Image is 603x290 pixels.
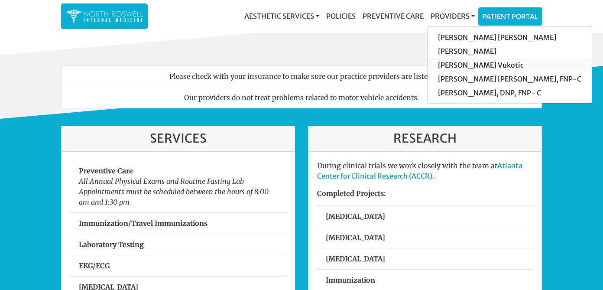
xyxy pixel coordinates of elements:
h3: Research [317,131,533,146]
a: Patient Portal [479,8,541,25]
strong: Completed Projects: [317,189,386,198]
a: [PERSON_NAME] [PERSON_NAME], FNP-C [428,72,592,86]
strong: Immunization [326,276,375,284]
strong: [MEDICAL_DATA] [326,233,385,242]
strong: Immunization/Travel Immunizations [79,219,207,228]
a: [PERSON_NAME] Vukotic [428,58,592,72]
a: Aesthetic Services [241,7,323,25]
a: [PERSON_NAME], DNP, FNP- C [428,86,592,100]
p: During clinical trials we work closely with the team at . [317,160,533,181]
a: [PERSON_NAME] [428,44,592,58]
strong: [MEDICAL_DATA] [326,212,385,221]
strong: [MEDICAL_DATA] [326,254,385,263]
li: Our providers do not treat problems related to motor vehicle accidents. [61,87,542,108]
em: All Annual Physical Exams and Routine Fasting Lab Appointments must be scheduled between the hour... [79,177,269,206]
li: Please check with your insurance to make sure our practice providers are listed. [61,65,542,87]
img: North Roswell Internal Medicine [65,8,143,25]
strong: EKG/ECG [79,261,110,270]
strong: Preventive Care [79,166,133,175]
strong: Laboratory Testing [79,240,144,249]
a: [PERSON_NAME] [PERSON_NAME] [428,30,592,44]
a: Policies [323,7,359,25]
a: Providers [427,7,478,25]
a: Atlanta Center for Clinical Research (ACCR) [317,161,522,180]
a: Preventive Care [359,7,427,25]
h3: Services [70,131,286,146]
